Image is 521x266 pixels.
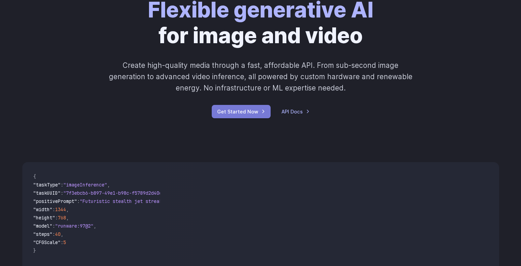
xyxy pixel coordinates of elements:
span: , [94,223,96,229]
span: "runware:97@2" [55,223,94,229]
span: 40 [55,231,61,237]
span: "7f3ebcb6-b897-49e1-b98c-f5789d2d40d7" [63,190,168,196]
p: Create high-quality media through a fast, affordable API. From sub-second image generation to adv... [108,60,413,94]
span: "CFGScale" [33,239,61,245]
span: : [61,239,63,245]
span: "steps" [33,231,52,237]
span: "height" [33,215,55,221]
span: "positivePrompt" [33,198,77,204]
span: 5 [63,239,66,245]
span: 1344 [55,206,66,213]
span: : [52,231,55,237]
span: , [61,231,63,237]
span: } [33,247,36,254]
span: "width" [33,206,52,213]
a: Get Started Now [212,105,271,118]
span: : [52,223,55,229]
span: "taskUUID" [33,190,61,196]
span: : [55,215,58,221]
span: , [66,206,69,213]
span: : [52,206,55,213]
span: "imageInference" [63,182,107,188]
span: 768 [58,215,66,221]
span: , [66,215,69,221]
span: : [77,198,80,204]
span: : [61,182,63,188]
span: , [107,182,110,188]
a: API Docs [282,108,310,116]
span: "taskType" [33,182,61,188]
span: "Futuristic stealth jet streaking through a neon-lit cityscape with glowing purple exhaust" [80,198,329,204]
span: { [33,173,36,180]
span: : [61,190,63,196]
span: "model" [33,223,52,229]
